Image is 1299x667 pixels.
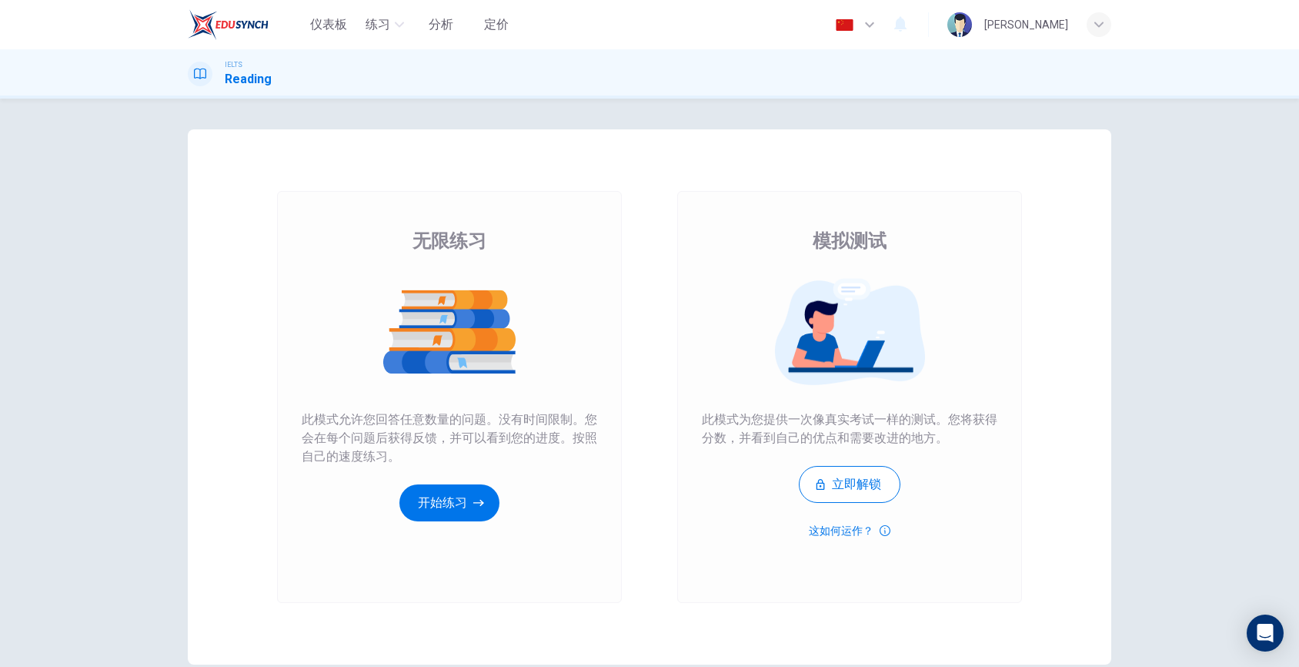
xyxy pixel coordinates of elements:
[809,521,890,540] button: 这如何运作？
[302,411,597,466] span: 此模式允许您回答任意数量的问题。没有时间限制。您会在每个问题后获得反馈，并可以看到您的进度。按照自己的速度练习。
[799,466,900,503] button: 立即解锁
[310,15,347,34] span: 仪表板
[304,11,353,39] button: 仪表板
[188,9,269,40] img: EduSynch logo
[359,11,410,39] button: 练习
[472,11,521,39] button: 定价
[412,229,486,253] span: 无限练习
[835,19,854,31] img: zh
[225,70,272,89] h1: Reading
[813,229,887,253] span: 模拟测试
[429,15,453,34] span: 分析
[484,15,509,34] span: 定价
[702,411,997,447] span: 此模式为您提供一次像真实考试一样的测试。您将获得分数，并看到自己的优点和需要改进的地方。
[947,12,972,37] img: Profile picture
[366,15,390,34] span: 练习
[416,11,466,39] button: 分析
[188,9,304,40] a: EduSynch logo
[984,15,1068,34] div: [PERSON_NAME]
[1247,615,1284,652] div: Open Intercom Messenger
[225,59,242,70] span: IELTS
[399,484,499,521] button: 开始练习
